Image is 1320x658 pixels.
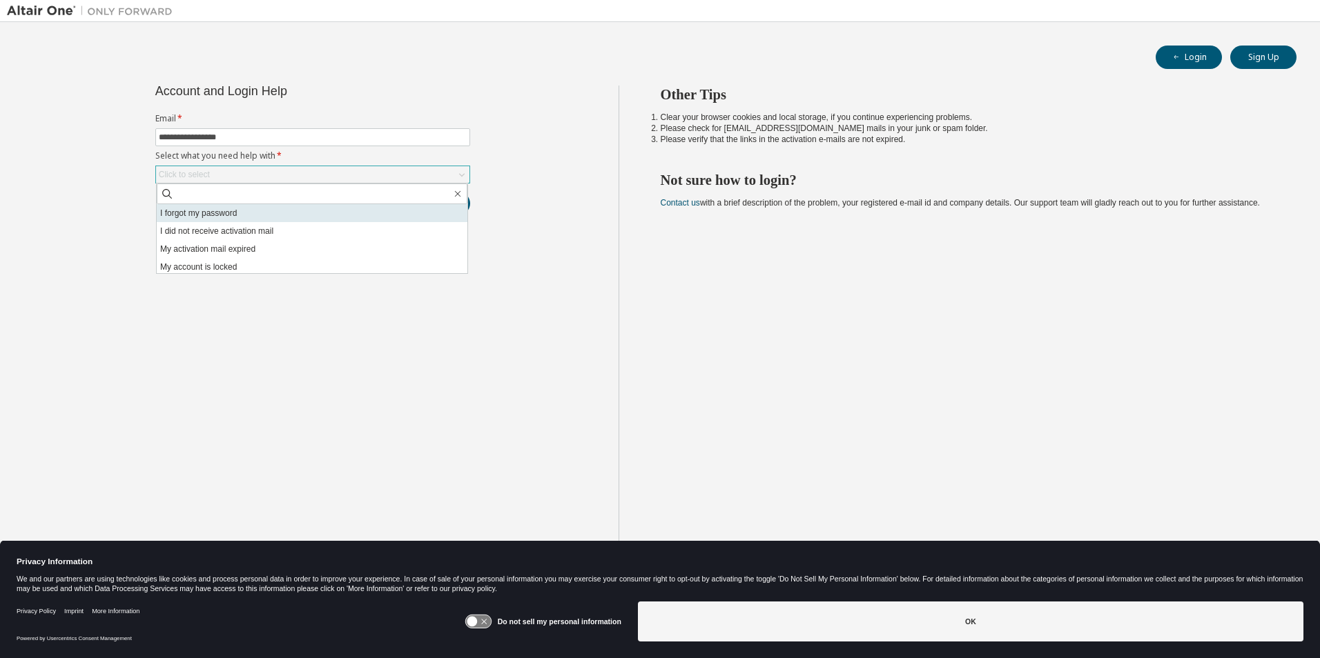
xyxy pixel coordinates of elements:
a: Contact us [661,198,700,208]
span: with a brief description of the problem, your registered e-mail id and company details. Our suppo... [661,198,1260,208]
label: Email [155,113,470,124]
li: Please verify that the links in the activation e-mails are not expired. [661,134,1272,145]
li: Please check for [EMAIL_ADDRESS][DOMAIN_NAME] mails in your junk or spam folder. [661,123,1272,134]
li: I forgot my password [157,204,467,222]
h2: Not sure how to login? [661,171,1272,189]
button: Login [1156,46,1222,69]
div: Account and Login Help [155,86,407,97]
div: Click to select [156,166,469,183]
label: Select what you need help with [155,150,470,161]
li: Clear your browser cookies and local storage, if you continue experiencing problems. [661,112,1272,123]
button: Sign Up [1230,46,1297,69]
h2: Other Tips [661,86,1272,103]
img: Altair One [7,4,179,18]
div: Click to select [159,169,210,180]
